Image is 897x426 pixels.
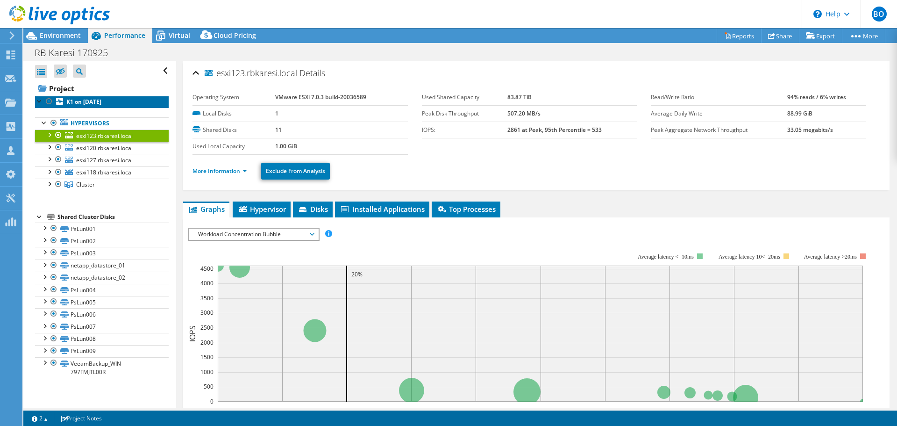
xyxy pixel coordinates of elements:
span: Hypervisor [237,204,286,214]
svg: \n [813,10,822,18]
text: 1500 [200,353,214,361]
span: Details [299,67,325,79]
label: Used Shared Capacity [422,93,507,102]
a: PsLun005 [35,296,169,308]
span: Graphs [188,204,225,214]
a: PsLun001 [35,223,169,235]
label: Average Daily Write [651,109,787,118]
a: Reports [717,29,762,43]
a: PsLun006 [35,308,169,320]
text: 60% [599,406,611,414]
b: 94% reads / 6% writes [787,93,846,101]
label: IOPS: [422,125,507,135]
a: esxi120.rbkaresi.local [35,142,169,154]
b: K1 on [DATE] [66,98,101,106]
label: Used Local Capacity [192,142,275,151]
span: Installed Applications [340,204,425,214]
text: 30% [406,406,417,414]
h1: RB Karesi 170925 [30,48,122,58]
a: Cluster [35,179,169,191]
text: 4500 [200,265,214,273]
text: Average latency >20ms [804,253,857,260]
text: 10% [277,406,288,414]
a: VeeamBackup_WIN-797FMJTL00R [35,357,169,378]
span: Top Processes [436,204,496,214]
text: 1000 [200,368,214,376]
a: Share [761,29,799,43]
b: 88.99 GiB [787,109,812,117]
text: 4000 [200,279,214,287]
span: Workload Concentration Bubble [193,229,313,240]
span: esxi120.rbkaresi.local [76,144,133,152]
div: Shared Cluster Disks [57,211,169,223]
span: Cluster [76,181,95,188]
a: PsLun004 [35,284,169,296]
a: netapp_datastore_01 [35,260,169,272]
label: Peak Disk Throughput [422,109,507,118]
span: Environment [40,31,81,40]
text: IOPS [187,325,198,342]
b: 83.87 TiB [507,93,532,101]
b: 1.00 GiB [275,142,297,150]
a: PsLun008 [35,333,169,345]
text: 0% [214,406,222,414]
b: 1 [275,109,278,117]
a: esxi127.rbkaresi.local [35,154,169,166]
span: esxi127.rbkaresi.local [76,156,133,164]
a: Exclude From Analysis [261,163,330,180]
label: Operating System [192,93,275,102]
text: 20% [341,406,352,414]
text: 50% [535,406,546,414]
a: K1 on [DATE] [35,96,169,108]
text: 80% [728,406,740,414]
a: More [842,29,885,43]
b: 507.20 MB/s [507,109,541,117]
a: More Information [192,167,247,175]
span: Performance [104,31,145,40]
text: 100% [856,406,870,414]
b: 33.05 megabits/s [787,126,833,134]
label: Local Disks [192,109,275,118]
b: 11 [275,126,282,134]
a: PsLun003 [35,247,169,259]
a: esxi123.rbkaresi.local [35,130,169,142]
a: netapp_datastore_02 [35,272,169,284]
text: 0 [210,397,214,405]
b: VMware ESXi 7.0.3 build-20036589 [275,93,366,101]
label: Peak Aggregate Network Throughput [651,125,787,135]
tspan: Average latency <=10ms [638,253,694,260]
span: Disks [298,204,328,214]
text: 90% [793,406,804,414]
span: Cloud Pricing [214,31,256,40]
text: 2500 [200,324,214,332]
text: 40% [470,406,481,414]
span: esxi123.rbkaresi.local [205,69,297,78]
label: Shared Disks [192,125,275,135]
a: Hypervisors [35,117,169,130]
a: esxi118.rbkaresi.local [35,166,169,179]
text: 3000 [200,309,214,317]
text: 70% [664,406,675,414]
a: Project Notes [54,412,108,424]
text: 20% [351,270,363,278]
span: BO [872,7,887,22]
a: 2 [25,412,54,424]
tspan: Average latency 10<=20ms [719,253,780,260]
label: Read/Write Ratio [651,93,787,102]
text: 500 [204,383,214,390]
span: Virtual [169,31,190,40]
a: Export [799,29,842,43]
b: 2861 at Peak, 95th Percentile = 533 [507,126,602,134]
text: 2000 [200,339,214,347]
a: PsLun002 [35,235,169,247]
a: PsLun009 [35,345,169,357]
span: esxi123.rbkaresi.local [76,132,133,140]
text: 3500 [200,294,214,302]
a: Project [35,81,169,96]
a: PsLun007 [35,321,169,333]
span: esxi118.rbkaresi.local [76,168,133,176]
